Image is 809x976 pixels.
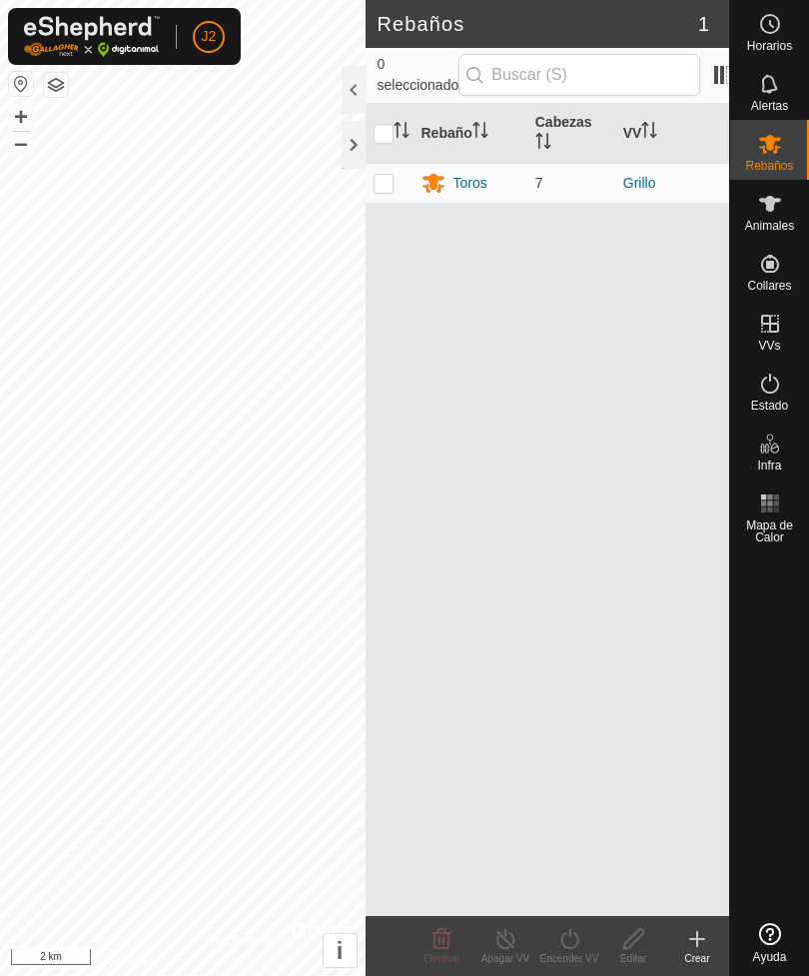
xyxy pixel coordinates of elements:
[535,175,543,191] span: 7
[394,125,409,141] p-sorticon: Activar para ordenar
[9,105,33,129] button: +
[202,26,217,47] span: J2
[44,73,68,97] button: Capas del Mapa
[758,340,780,352] span: VVs
[458,54,700,96] input: Buscar (S)
[730,915,809,971] a: Ayuda
[413,104,527,164] th: Rebaño
[324,934,357,967] button: i
[537,951,601,966] div: Encender VV
[9,131,33,155] button: –
[24,16,160,57] img: Logo Gallagher
[735,519,804,543] span: Mapa de Calor
[473,951,537,966] div: Apagar VV
[751,100,788,112] span: Alertas
[535,136,551,152] p-sorticon: Activar para ordenar
[378,54,459,96] span: 0 seleccionado
[472,125,488,141] p-sorticon: Activar para ordenar
[453,173,487,194] div: Toros
[641,125,657,141] p-sorticon: Activar para ordenar
[91,932,182,968] a: Política de Privacidad
[745,220,794,232] span: Animales
[527,104,615,164] th: Cabezas
[698,9,709,39] span: 1
[615,104,729,164] th: VV
[378,12,698,36] h2: Rebaños
[747,40,792,52] span: Horarios
[665,951,729,966] div: Crear
[747,280,791,292] span: Collares
[745,160,793,172] span: Rebaños
[757,460,781,472] span: Infra
[9,72,33,96] button: Restablecer Mapa
[207,932,274,968] a: Contáctenos
[423,953,459,964] span: Eliminar
[623,175,656,191] a: Grillo
[753,951,787,963] span: Ayuda
[337,937,344,964] span: i
[751,400,788,412] span: Estado
[601,951,665,966] div: Editar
